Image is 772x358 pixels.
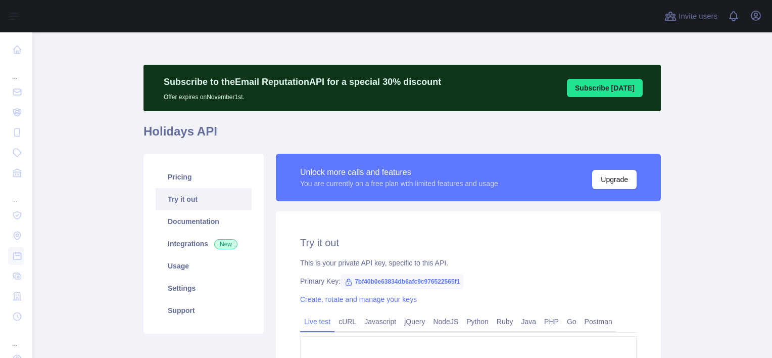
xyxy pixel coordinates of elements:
[592,170,637,189] button: Upgrade
[156,233,252,255] a: Integrations New
[300,314,334,330] a: Live test
[360,314,400,330] a: Javascript
[164,89,441,101] p: Offer expires on November 1st.
[300,258,637,268] div: This is your private API key, specific to this API.
[679,11,717,22] span: Invite users
[429,314,462,330] a: NodeJS
[156,166,252,188] a: Pricing
[517,314,541,330] a: Java
[143,123,661,148] h1: Holidays API
[563,314,581,330] a: Go
[581,314,616,330] a: Postman
[300,236,637,250] h2: Try it out
[462,314,493,330] a: Python
[8,61,24,81] div: ...
[8,328,24,348] div: ...
[156,210,252,233] a: Documentation
[156,277,252,299] a: Settings
[156,255,252,277] a: Usage
[156,188,252,210] a: Try it out
[300,295,417,303] a: Create, rotate and manage your keys
[400,314,429,330] a: jQuery
[567,79,643,97] button: Subscribe [DATE]
[214,239,237,249] span: New
[540,314,563,330] a: PHP
[164,75,441,89] p: Subscribe to the Email Reputation API for a special 30 % discount
[156,299,252,322] a: Support
[300,276,637,286] div: Primary Key:
[300,178,498,189] div: You are currently on a free plan with limited features and usage
[334,314,360,330] a: cURL
[341,274,464,289] span: 7bf40b0e63834db6afc9c976522565f1
[662,8,719,24] button: Invite users
[8,184,24,204] div: ...
[493,314,517,330] a: Ruby
[300,166,498,178] div: Unlock more calls and features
